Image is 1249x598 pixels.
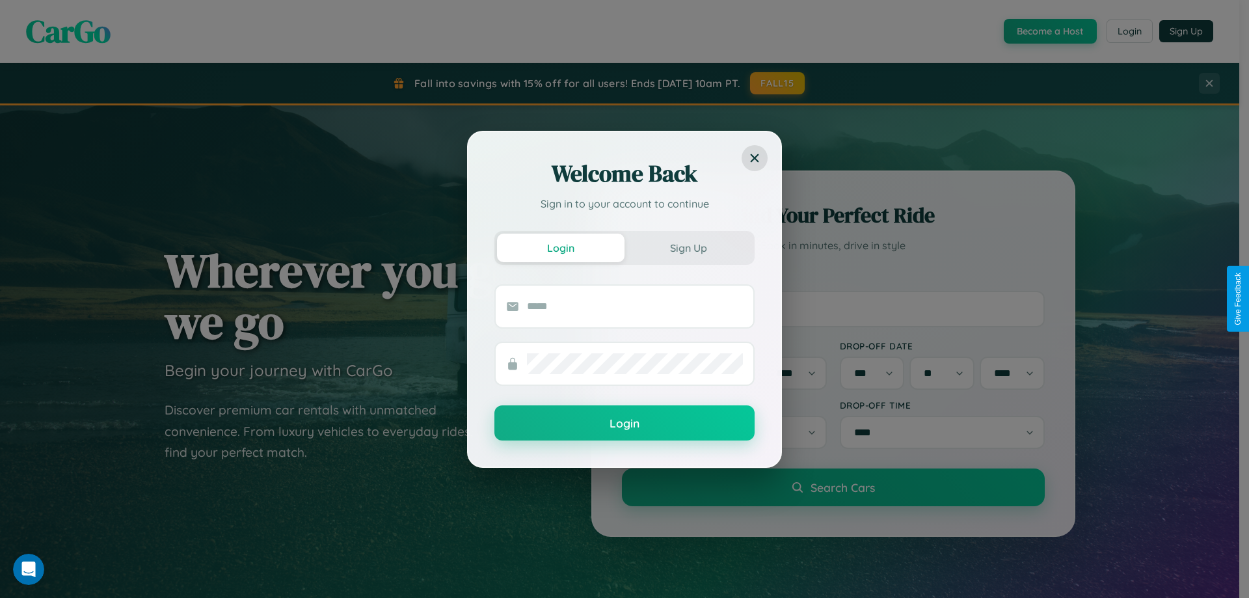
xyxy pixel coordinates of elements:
[494,196,755,211] p: Sign in to your account to continue
[1233,273,1242,325] div: Give Feedback
[494,405,755,441] button: Login
[494,158,755,189] h2: Welcome Back
[13,554,44,585] iframe: Intercom live chat
[624,234,752,262] button: Sign Up
[497,234,624,262] button: Login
